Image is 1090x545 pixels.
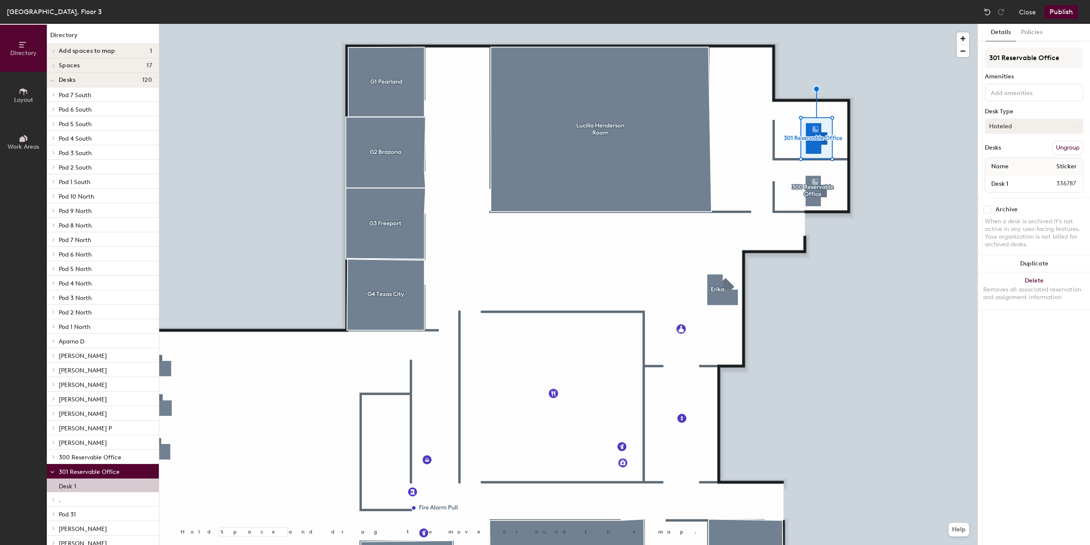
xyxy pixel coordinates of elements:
[59,338,84,345] span: Aparna D
[949,523,969,536] button: Help
[59,367,107,374] span: [PERSON_NAME]
[59,396,107,403] span: [PERSON_NAME]
[59,280,92,287] span: Pod 4 North
[59,294,92,302] span: Pod 3 North
[1036,179,1081,188] span: 336787
[59,265,92,273] span: Pod 5 North
[59,150,92,157] span: Pod 3 South
[59,135,92,142] span: Pod 4 South
[986,24,1016,41] button: Details
[59,410,107,418] span: [PERSON_NAME]
[59,106,92,113] span: Pod 6 South
[146,62,152,69] span: 17
[989,87,1066,97] input: Add amenities
[59,164,92,171] span: Pod 2 South
[59,525,107,533] span: [PERSON_NAME]
[59,381,107,389] span: [PERSON_NAME]
[59,222,92,229] span: Pod 8 North
[59,121,92,128] span: Pod 5 South
[983,286,1085,301] div: Removes all associated reservation and assignment information
[997,8,1005,16] img: Redo
[150,48,152,55] span: 1
[59,208,92,215] span: Pod 9 North
[59,323,90,331] span: Pod 1 North
[10,49,37,57] span: Directory
[59,480,76,490] p: Desk 1
[59,439,107,447] span: [PERSON_NAME]
[59,77,75,84] span: Desks
[59,62,80,69] span: Spaces
[59,251,92,258] span: Pod 6 North
[59,236,91,244] span: Pod 7 North
[987,178,1036,190] input: Unnamed desk
[985,118,1083,134] button: Hoteled
[978,255,1090,272] button: Duplicate
[985,73,1083,80] div: Amenities
[985,144,1001,151] div: Desks
[59,511,76,518] span: Pod 31
[1052,159,1081,174] span: Sticker
[59,92,91,99] span: Pod 7 South
[985,218,1083,248] div: When a desk is archived it's not active in any user-facing features. Your organization is not bil...
[142,77,152,84] span: 120
[978,272,1090,310] button: DeleteRemoves all associated reservation and assignment information
[59,425,112,432] span: [PERSON_NAME] P
[983,8,992,16] img: Undo
[14,96,33,104] span: Layout
[59,454,121,461] span: 300 Reservable Office
[985,108,1083,115] div: Desk Type
[995,206,1018,213] div: Archive
[1044,5,1078,19] button: Publish
[1016,24,1047,41] button: Policies
[987,159,1013,174] span: Name
[59,468,120,476] span: 301 Reservable Office
[59,309,92,316] span: Pod 2 North
[59,496,60,504] span: .
[1052,141,1083,155] button: Ungroup
[47,31,159,44] h1: Directory
[59,352,107,360] span: [PERSON_NAME]
[8,143,39,150] span: Work Areas
[59,193,94,200] span: Pod 10 North
[59,48,115,55] span: Add spaces to map
[1019,5,1036,19] button: Close
[7,6,102,17] div: [GEOGRAPHIC_DATA], Floor 3
[59,179,90,186] span: Pod 1 South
